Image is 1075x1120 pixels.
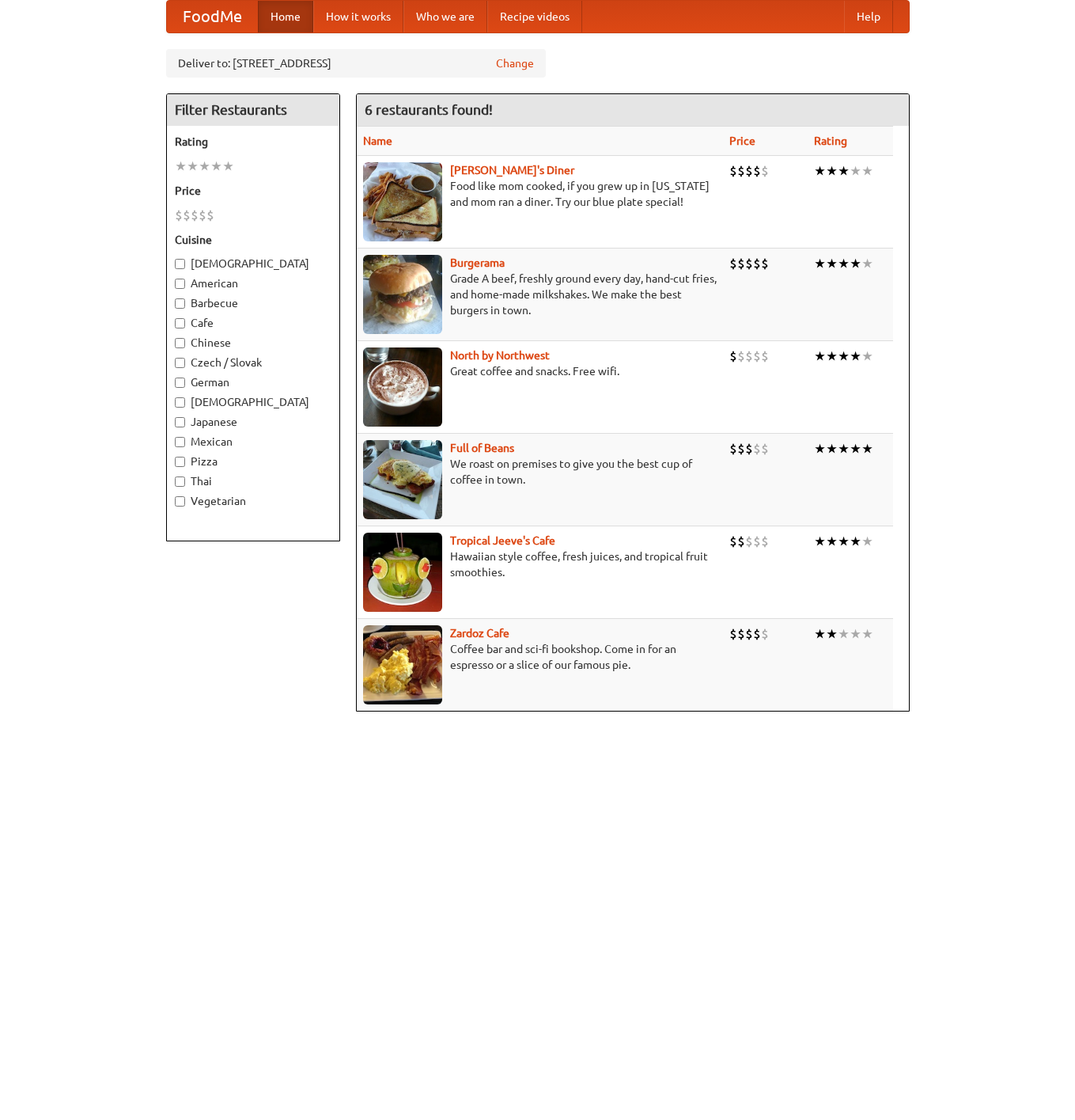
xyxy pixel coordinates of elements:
[850,255,861,272] li: ★
[496,55,534,71] a: Change
[363,625,442,704] img: zardoz.jpg
[753,625,761,643] li: $
[313,1,403,32] a: How it works
[199,158,210,175] li: ★
[826,533,838,550] li: ★
[826,625,838,643] li: ★
[814,625,826,643] li: ★
[861,625,873,643] li: ★
[175,473,331,489] label: Thai
[850,533,861,550] li: ★
[175,207,183,224] li: $
[729,625,737,643] li: $
[175,493,331,509] label: Vegetarian
[175,457,185,467] input: Pizza
[450,442,514,454] a: Full of Beans
[175,496,185,507] input: Vegetarian
[737,255,745,272] li: $
[737,533,745,550] li: $
[258,1,313,32] a: Home
[363,641,717,673] p: Coffee bar and sci-fi bookshop. Come in for an espresso or a slice of our famous pie.
[175,355,331,370] label: Czech / Slovak
[450,256,505,269] a: Burgerama
[850,347,861,365] li: ★
[175,315,331,331] label: Cafe
[844,1,893,32] a: Help
[850,162,861,180] li: ★
[175,374,331,390] label: German
[175,394,331,410] label: [DEMOGRAPHIC_DATA]
[450,627,509,640] a: Zardoz Cafe
[753,255,761,272] li: $
[861,255,873,272] li: ★
[861,347,873,365] li: ★
[826,440,838,457] li: ★
[363,135,392,147] a: Name
[814,440,826,457] li: ★
[175,434,331,450] label: Mexican
[745,162,753,180] li: $
[761,347,769,365] li: $
[745,347,753,365] li: $
[826,255,838,272] li: ★
[175,454,331,469] label: Pizza
[175,275,331,291] label: American
[167,94,339,126] h4: Filter Restaurants
[403,1,487,32] a: Who we are
[729,255,737,272] li: $
[814,533,826,550] li: ★
[826,347,838,365] li: ★
[175,378,185,388] input: German
[167,1,258,32] a: FoodMe
[729,440,737,457] li: $
[175,298,185,309] input: Barbecue
[175,232,331,248] h5: Cuisine
[814,347,826,365] li: ★
[753,533,761,550] li: $
[450,164,574,177] b: [PERSON_NAME]'s Diner
[363,533,442,612] img: jeeves.jpg
[450,349,550,362] b: North by Northwest
[745,533,753,550] li: $
[729,533,737,550] li: $
[175,158,187,175] li: ★
[761,440,769,457] li: $
[363,255,442,334] img: burgerama.jpg
[175,414,331,430] label: Japanese
[838,533,850,550] li: ★
[175,259,185,269] input: [DEMOGRAPHIC_DATA]
[861,162,873,180] li: ★
[761,625,769,643] li: $
[175,256,331,271] label: [DEMOGRAPHIC_DATA]
[183,207,191,224] li: $
[838,255,850,272] li: ★
[175,437,185,447] input: Mexican
[365,102,493,117] ng-pluralize: 6 restaurants found!
[838,440,850,457] li: ★
[191,207,199,224] li: $
[737,625,745,643] li: $
[826,162,838,180] li: ★
[737,162,745,180] li: $
[175,358,185,368] input: Czech / Slovak
[175,335,331,351] label: Chinese
[363,162,442,241] img: sallys.jpg
[363,456,717,488] p: We roast on premises to give you the best cup of coffee in town.
[838,347,850,365] li: ★
[745,255,753,272] li: $
[729,135,755,147] a: Price
[753,162,761,180] li: $
[363,363,717,379] p: Great coffee and snacks. Free wifi.
[861,440,873,457] li: ★
[450,534,555,547] a: Tropical Jeeve's Cafe
[175,476,185,487] input: Thai
[838,625,850,643] li: ★
[838,162,850,180] li: ★
[175,279,185,289] input: American
[814,135,847,147] a: Rating
[187,158,199,175] li: ★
